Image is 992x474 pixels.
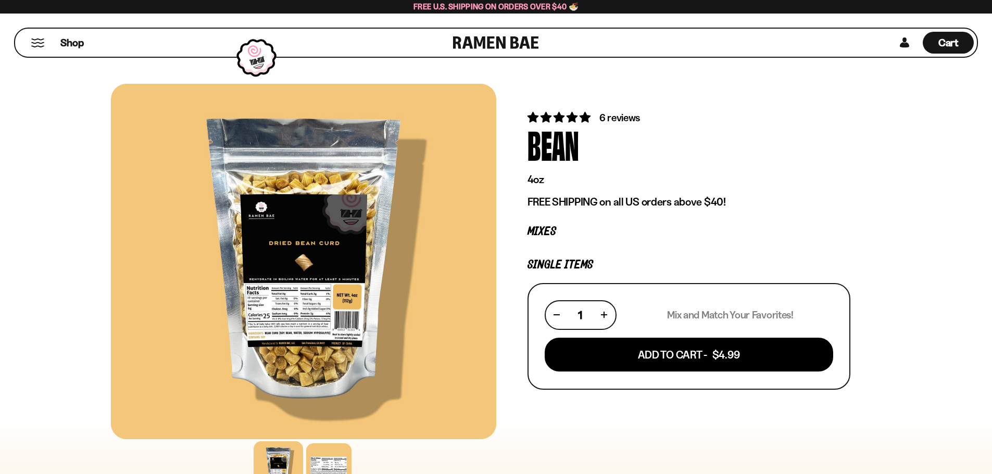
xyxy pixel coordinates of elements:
[528,125,579,164] div: Bean
[413,2,579,11] span: Free U.S. Shipping on Orders over $40 🍜
[667,309,794,322] p: Mix and Match Your Favorites!
[60,36,84,50] span: Shop
[31,39,45,47] button: Mobile Menu Trigger
[528,195,850,209] p: FREE SHIPPING on all US orders above $40!
[60,32,84,54] a: Shop
[528,111,593,124] span: 5.00 stars
[528,260,850,270] p: Single Items
[923,29,974,57] div: Cart
[938,36,959,49] span: Cart
[578,309,582,322] span: 1
[528,227,850,237] p: Mixes
[528,173,850,186] p: 4oz
[545,338,833,371] button: Add To Cart - $4.99
[599,111,640,124] span: 6 reviews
